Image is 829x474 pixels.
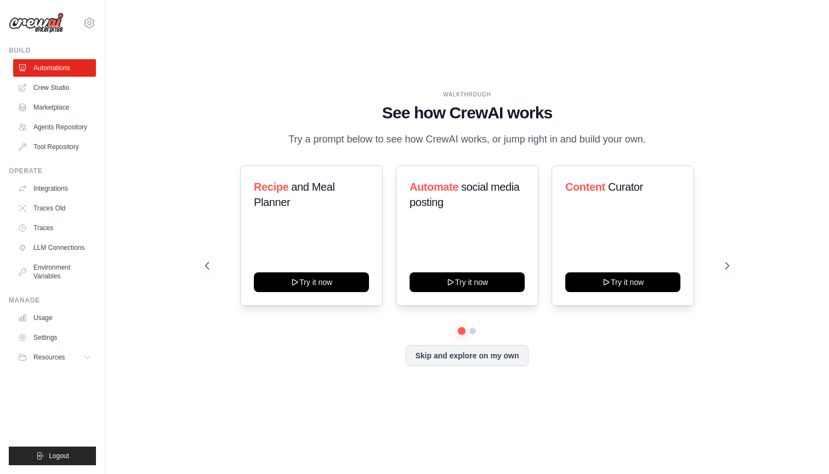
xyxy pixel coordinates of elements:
button: Logout [9,447,96,465]
div: WALKTHROUGH [205,90,730,99]
div: Manage [9,296,96,305]
a: Agents Repository [13,118,96,136]
a: Automations [13,59,96,77]
a: Tool Repository [13,138,96,156]
span: social media posting [410,181,520,208]
button: Resources [13,349,96,366]
span: Recipe [254,181,288,193]
a: Crew Studio [13,79,96,96]
a: Integrations [13,180,96,197]
span: Resources [33,353,65,362]
div: Operate [9,167,96,175]
a: Usage [13,309,96,327]
a: LLM Connections [13,239,96,256]
span: Logout [49,452,69,460]
a: Environment Variables [13,259,96,285]
a: Marketplace [13,99,96,116]
button: Try it now [410,272,525,292]
button: Try it now [254,272,369,292]
div: Build [9,46,96,55]
img: Logo [9,13,64,33]
button: Skip and explore on my own [406,345,528,366]
a: Traces [13,219,96,237]
span: Content [565,181,605,193]
span: and Meal Planner [254,181,334,208]
span: Curator [608,181,643,193]
a: Settings [13,329,96,346]
span: Automate [410,181,458,193]
h1: See how CrewAI works [205,103,730,123]
p: Try a prompt below to see how CrewAI works, or jump right in and build your own. [283,132,651,147]
a: Traces Old [13,199,96,217]
button: Try it now [565,272,680,292]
